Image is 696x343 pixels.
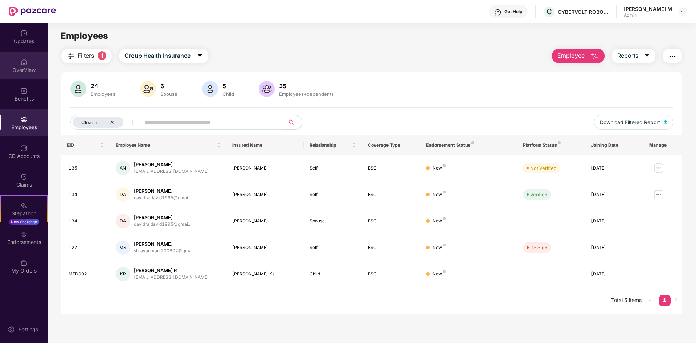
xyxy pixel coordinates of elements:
[664,120,667,124] img: svg+xml;base64,PHN2ZyB4bWxucz0iaHR0cDovL3d3dy53My5vcmcvMjAwMC9zdmciIHhtbG5zOnhsaW5rPSJodHRwOi8vd3...
[20,144,28,152] img: svg+xml;base64,PHN2ZyBpZD0iQ0RfQWNjb3VudHMiIGRhdGEtbmFtZT0iQ0QgQWNjb3VudHMiIHhtbG5zPSJodHRwOi8vd3...
[530,191,548,198] div: Verified
[116,214,130,228] div: DA
[643,135,682,155] th: Manage
[20,116,28,123] img: svg+xml;base64,PHN2ZyBpZD0iRW1wbG95ZWVzIiB4bWxucz0iaHR0cDovL3d3dy53My5vcmcvMjAwMC9zdmciIHdpZHRoPS...
[278,82,335,90] div: 35
[546,7,552,16] span: C
[20,202,28,209] img: svg+xml;base64,PHN2ZyB4bWxucz0iaHR0cDovL3d3dy53My5vcmcvMjAwMC9zdmciIHdpZHRoPSIyMSIgaGVpZ2h0PSIyMC...
[624,12,672,18] div: Admin
[443,164,446,167] img: svg+xml;base64,PHN2ZyB4bWxucz0iaHR0cDovL3d3dy53My5vcmcvMjAwMC9zdmciIHdpZHRoPSI4IiBoZWlnaHQ9IjgiIH...
[61,135,110,155] th: EID
[134,221,191,228] div: davidrajdavid1995@gmai...
[221,91,236,97] div: Child
[20,30,28,37] img: svg+xml;base64,PHN2ZyBpZD0iVXBkYXRlZCIgeG1sbnM9Imh0dHA6Ly93d3cudzMub3JnLzIwMDAvc3ZnIiB3aWR0aD0iMj...
[116,267,130,281] div: KR
[530,164,557,172] div: Not Verified
[119,49,208,63] button: Group Health Insurancecaret-down
[585,135,643,155] th: Joining Date
[8,326,15,333] img: svg+xml;base64,PHN2ZyBpZD0iU2V0dGluZy0yMHgyMCIgeG1sbnM9Imh0dHA6Ly93d3cudzMub3JnLzIwMDAvc3ZnIiB3aW...
[134,248,196,254] div: shravanmani200802@gmai...
[232,218,298,225] div: [PERSON_NAME]...
[20,230,28,238] img: svg+xml;base64,PHN2ZyBpZD0iRW5kb3JzZW1lbnRzIiB4bWxucz0iaHR0cDovL3d3dy53My5vcmcvMjAwMC9zdmciIHdpZH...
[368,244,414,251] div: ESC
[504,9,522,15] div: Get Help
[134,241,196,248] div: [PERSON_NAME]
[433,191,446,198] div: New
[591,191,638,198] div: [DATE]
[284,115,302,130] button: search
[110,135,226,155] th: Employee Name
[81,119,99,125] span: Clear all
[67,142,99,148] span: EID
[159,82,179,90] div: 6
[124,51,191,60] span: Group Health Insurance
[624,5,672,12] div: [PERSON_NAME] M
[668,52,677,61] img: svg+xml;base64,PHN2ZyB4bWxucz0iaHR0cDovL3d3dy53My5vcmcvMjAwMC9zdmciIHdpZHRoPSIyNCIgaGVpZ2h0PSIyNC...
[557,51,585,60] span: Employee
[9,7,56,16] img: New Pazcare Logo
[530,244,548,251] div: Deleted
[310,165,356,172] div: Self
[310,244,356,251] div: Self
[116,187,130,202] div: DA
[494,9,501,16] img: svg+xml;base64,PHN2ZyBpZD0iSGVscC0zMngzMiIgeG1sbnM9Imh0dHA6Ly93d3cudzMub3JnLzIwMDAvc3ZnIiB3aWR0aD...
[1,210,47,217] div: Stepathon
[284,119,298,125] span: search
[116,240,130,255] div: MS
[69,165,104,172] div: 135
[69,218,104,225] div: 134
[310,142,351,148] span: Relationship
[368,191,414,198] div: ESC
[680,9,686,15] img: svg+xml;base64,PHN2ZyBpZD0iRHJvcGRvd24tMzJ4MzIiIHhtbG5zPSJodHRwOi8vd3d3LnczLm9yZy8yMDAwL3N2ZyIgd2...
[304,135,362,155] th: Relationship
[594,115,673,130] button: Download Filtered Report
[591,244,638,251] div: [DATE]
[671,295,682,306] button: right
[591,218,638,225] div: [DATE]
[232,271,298,278] div: [PERSON_NAME] Ks
[20,87,28,94] img: svg+xml;base64,PHN2ZyBpZD0iQmVuZWZpdHMiIHhtbG5zPSJodHRwOi8vd3d3LnczLm9yZy8yMDAwL3N2ZyIgd2lkdGg9Ij...
[617,51,638,60] span: Reports
[362,135,420,155] th: Coverage Type
[517,261,585,287] td: -
[20,58,28,66] img: svg+xml;base64,PHN2ZyBpZD0iSG9tZSIgeG1sbnM9Imh0dHA6Ly93d3cudzMub3JnLzIwMDAvc3ZnIiB3aWR0aD0iMjAiIG...
[368,218,414,225] div: ESC
[259,81,275,97] img: svg+xml;base64,PHN2ZyB4bWxucz0iaHR0cDovL3d3dy53My5vcmcvMjAwMC9zdmciIHhtbG5zOnhsaW5rPSJodHRwOi8vd3...
[78,51,94,60] span: Filters
[134,161,209,168] div: [PERSON_NAME]
[61,49,112,63] button: Filters1
[443,270,446,273] img: svg+xml;base64,PHN2ZyB4bWxucz0iaHR0cDovL3d3dy53My5vcmcvMjAwMC9zdmciIHdpZHRoPSI4IiBoZWlnaHQ9IjgiIH...
[644,295,656,306] li: Previous Page
[517,208,585,234] td: -
[278,91,335,97] div: Employees+dependents
[226,135,304,155] th: Insured Name
[232,165,298,172] div: [PERSON_NAME]
[591,271,638,278] div: [DATE]
[558,141,561,144] img: svg+xml;base64,PHN2ZyB4bWxucz0iaHR0cDovL3d3dy53My5vcmcvMjAwMC9zdmciIHdpZHRoPSI4IiBoZWlnaHQ9IjgiIH...
[69,244,104,251] div: 127
[590,52,599,61] img: svg+xml;base64,PHN2ZyB4bWxucz0iaHR0cDovL3d3dy53My5vcmcvMjAwMC9zdmciIHhtbG5zOnhsaW5rPSJodHRwOi8vd3...
[116,161,130,175] div: AN
[659,295,671,306] a: 1
[368,271,414,278] div: ESC
[116,142,215,148] span: Employee Name
[443,191,446,193] img: svg+xml;base64,PHN2ZyB4bWxucz0iaHR0cDovL3d3dy53My5vcmcvMjAwMC9zdmciIHdpZHRoPSI4IiBoZWlnaHQ9IjgiIH...
[653,189,664,200] img: manageButton
[426,142,511,148] div: Endorsement Status
[197,53,203,59] span: caret-down
[523,142,579,148] div: Platform Status
[70,81,86,97] img: svg+xml;base64,PHN2ZyB4bWxucz0iaHR0cDovL3d3dy53My5vcmcvMjAwMC9zdmciIHhtbG5zOnhsaW5rPSJodHRwOi8vd3...
[433,218,446,225] div: New
[89,82,117,90] div: 24
[110,120,115,124] span: close
[310,218,356,225] div: Spouse
[644,53,650,59] span: caret-down
[674,298,679,302] span: right
[443,217,446,220] img: svg+xml;base64,PHN2ZyB4bWxucz0iaHR0cDovL3d3dy53My5vcmcvMjAwMC9zdmciIHdpZHRoPSI4IiBoZWlnaHQ9IjgiIH...
[9,219,39,225] div: New Challenge
[20,259,28,266] img: svg+xml;base64,PHN2ZyBpZD0iTXlfT3JkZXJzIiBkYXRhLW5hbWU9Ik15IE9yZGVycyIgeG1sbnM9Imh0dHA6Ly93d3cudz...
[159,91,179,97] div: Spouse
[134,214,191,221] div: [PERSON_NAME]
[202,81,218,97] img: svg+xml;base64,PHN2ZyB4bWxucz0iaHR0cDovL3d3dy53My5vcmcvMjAwMC9zdmciIHhtbG5zOnhsaW5rPSJodHRwOi8vd3...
